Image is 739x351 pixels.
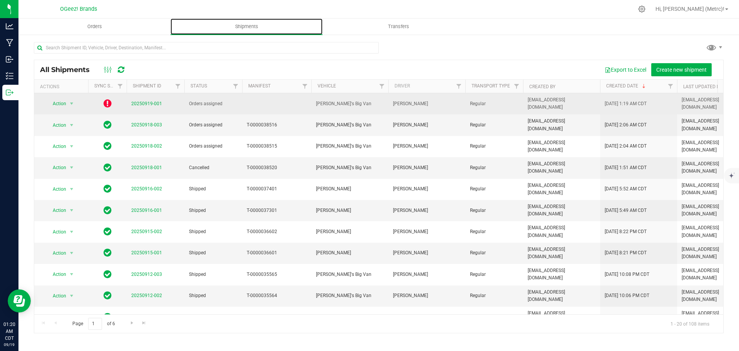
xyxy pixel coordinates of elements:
span: Orders assigned [189,143,237,150]
span: [EMAIL_ADDRESS][DOMAIN_NAME] [528,182,595,196]
span: [PERSON_NAME]'s Big Van [316,100,384,107]
span: Regular [470,249,518,257]
span: Transfers [378,23,420,30]
span: In Sync [104,247,112,258]
span: Regular [470,292,518,299]
span: OGeez! Brands [60,6,97,12]
span: Action [46,269,67,280]
span: Action [46,184,67,195]
span: [PERSON_NAME] [393,143,461,150]
input: Search Shipment ID, Vehicle, Driver, Destination, Manifest... [34,42,379,54]
span: T-0000037301 [247,207,307,214]
span: select [67,184,77,195]
span: select [67,269,77,280]
a: Filter [376,80,388,93]
span: select [67,162,77,173]
span: In Sync [104,269,112,280]
span: [EMAIL_ADDRESS][DOMAIN_NAME] [528,203,595,218]
span: Shipments [225,23,269,30]
span: Action [46,98,67,109]
span: select [67,312,77,322]
span: [PERSON_NAME] [393,207,461,214]
a: Shipments [171,18,323,35]
span: select [67,227,77,237]
span: [EMAIL_ADDRESS][DOMAIN_NAME] [528,139,595,154]
span: [DATE] 5:49 AM CDT [605,207,647,214]
a: Go to the last page [139,318,150,328]
span: [PERSON_NAME]'s Big Van [316,292,384,299]
span: Page of 6 [66,318,121,330]
span: In Sync [104,183,112,194]
span: [EMAIL_ADDRESS][DOMAIN_NAME] [528,224,595,239]
span: [PERSON_NAME] [393,185,461,193]
a: Created Date [606,83,647,89]
span: select [67,120,77,131]
span: Shipped [189,249,237,257]
a: Transport Type [471,83,510,89]
span: In Sync [104,141,112,151]
span: Shipped [189,185,237,193]
a: Filter [510,80,523,93]
span: select [67,205,77,216]
span: [DATE] 8:22 PM CDT [605,228,647,235]
th: Driver [388,80,465,93]
span: [PERSON_NAME]'s Big Van [316,271,384,278]
inline-svg: Analytics [6,22,13,30]
button: Export to Excel [600,63,651,76]
iframe: Resource center [8,289,31,312]
span: Shipped [189,228,237,235]
span: select [67,98,77,109]
span: [PERSON_NAME] [316,207,384,214]
span: [DATE] 2:06 AM CDT [605,121,647,129]
div: Manage settings [637,5,647,13]
span: Shipped [189,207,237,214]
span: [DATE] 1:19 AM CDT [605,100,647,107]
span: Orders assigned [189,121,237,129]
span: In Sync [104,205,112,216]
span: Orders assigned [189,100,237,107]
span: [PERSON_NAME] [316,249,384,257]
span: Regular [470,314,518,321]
a: Sync Status [94,83,124,89]
div: Actions [40,84,85,89]
a: 20250915-002 [131,229,162,234]
a: Shipment ID [133,83,161,89]
span: Regular [470,143,518,150]
span: T-0000038515 [247,143,307,150]
span: T-0000038516 [247,121,307,129]
span: Create new shipment [656,67,707,73]
a: 20250912-002 [131,293,162,298]
inline-svg: Outbound [6,89,13,96]
span: [EMAIL_ADDRESS][DOMAIN_NAME] [528,246,595,260]
span: [EMAIL_ADDRESS][DOMAIN_NAME] [528,310,595,324]
span: Action [46,205,67,216]
span: T-0000035655 [247,314,307,321]
span: [EMAIL_ADDRESS][DOMAIN_NAME] [528,160,595,175]
inline-svg: Inventory [6,72,13,80]
span: [DATE] 10:06 PM CDT [605,292,649,299]
span: [PERSON_NAME] [316,228,384,235]
span: Regular [470,100,518,107]
inline-svg: Manufacturing [6,39,13,47]
a: Vehicle [318,83,336,89]
span: [PERSON_NAME]'s Big Van [316,143,384,150]
a: Created By [529,84,555,89]
inline-svg: Inbound [6,55,13,63]
span: [PERSON_NAME] [393,271,461,278]
span: [DATE] 10:05 PM CDT [605,314,649,321]
a: Filter [172,80,184,93]
p: 09/19 [3,342,15,348]
span: Regular [470,164,518,171]
span: Shipped [189,271,237,278]
span: [PERSON_NAME]'s Big Van [316,314,384,321]
a: 20250915-001 [131,250,162,255]
a: Filter [299,80,311,93]
span: T-0000035565 [247,271,307,278]
input: 1 [88,318,102,330]
span: select [67,141,77,152]
a: 20250918-002 [131,143,162,149]
a: Filter [664,80,677,93]
span: Regular [470,271,518,278]
span: T-0000036602 [247,228,307,235]
a: Filter [453,80,465,93]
